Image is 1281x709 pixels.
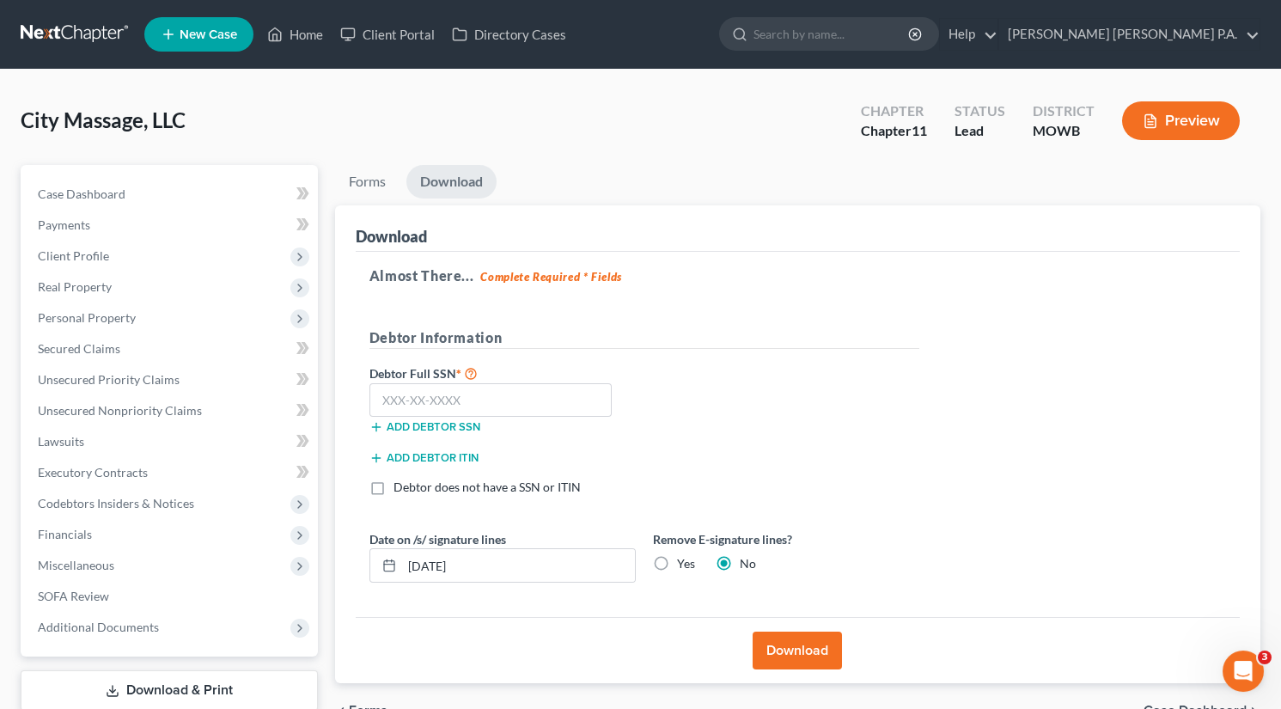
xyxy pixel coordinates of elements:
a: SOFA Review [24,581,318,612]
button: Preview [1122,101,1240,140]
a: [PERSON_NAME] [PERSON_NAME] P.A. [999,19,1260,50]
span: Miscellaneous [38,558,114,572]
label: Yes [677,555,695,572]
input: XXX-XX-XXXX [369,383,613,418]
label: No [740,555,756,572]
div: Download [356,226,427,247]
div: Chapter [861,101,927,121]
span: Personal Property [38,310,136,325]
a: Secured Claims [24,333,318,364]
span: Unsecured Nonpriority Claims [38,403,202,418]
span: Payments [38,217,90,232]
label: Date on /s/ signature lines [369,530,506,548]
span: Financials [38,527,92,541]
a: Unsecured Priority Claims [24,364,318,395]
span: Real Property [38,279,112,294]
span: Lawsuits [38,434,84,449]
h5: Almost There... [369,266,1226,286]
span: Client Profile [38,248,109,263]
button: Download [753,632,842,669]
input: MM/DD/YYYY [402,549,635,582]
strong: Complete Required * Fields [480,270,622,284]
a: Case Dashboard [24,179,318,210]
a: Directory Cases [443,19,575,50]
span: SOFA Review [38,589,109,603]
span: 3 [1258,651,1272,664]
a: Download [406,165,497,199]
span: New Case [180,28,237,41]
a: Help [940,19,997,50]
input: Search by name... [753,18,911,50]
span: 11 [912,122,927,138]
span: Case Dashboard [38,186,125,201]
button: Add debtor ITIN [369,451,479,465]
a: Home [259,19,332,50]
a: Unsecured Nonpriority Claims [24,395,318,426]
a: Client Portal [332,19,443,50]
div: MOWB [1033,121,1095,141]
h5: Debtor Information [369,327,919,349]
iframe: Intercom live chat [1223,651,1264,692]
span: Codebtors Insiders & Notices [38,496,194,510]
label: Debtor does not have a SSN or ITIN [393,479,581,496]
a: Payments [24,210,318,241]
a: Forms [335,165,400,199]
a: Lawsuits [24,426,318,457]
a: Executory Contracts [24,457,318,488]
button: Add debtor SSN [369,420,480,434]
div: Status [955,101,1005,121]
span: Executory Contracts [38,465,148,480]
span: City Massage, LLC [21,107,186,132]
div: Lead [955,121,1005,141]
label: Remove E-signature lines? [653,530,919,548]
div: District [1033,101,1095,121]
span: Unsecured Priority Claims [38,372,180,387]
span: Additional Documents [38,620,159,634]
label: Debtor Full SSN [361,363,644,383]
div: Chapter [861,121,927,141]
span: Secured Claims [38,341,120,356]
